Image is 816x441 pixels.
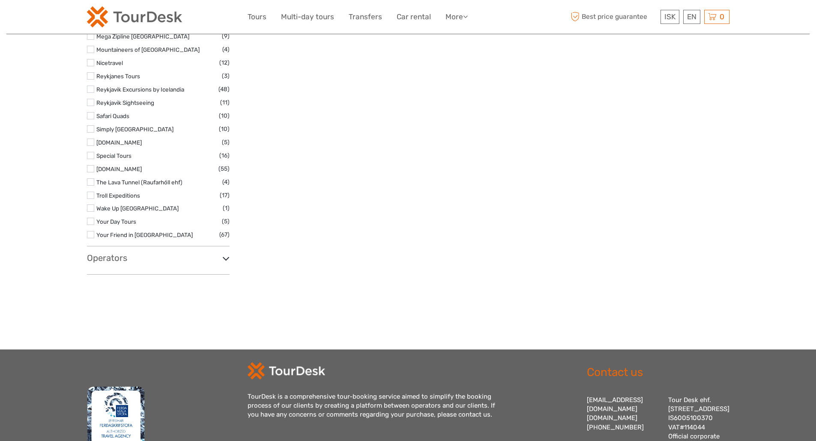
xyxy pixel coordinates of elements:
[96,152,132,159] a: Special Tours
[218,84,230,94] span: (48)
[248,362,325,379] img: td-logo-white.png
[96,99,154,106] a: Reykjavik Sightseeing
[96,139,142,146] a: [DOMAIN_NAME]
[96,59,123,66] a: Nicetravel
[87,253,230,263] h3: Operators
[219,124,230,134] span: (10)
[87,6,182,27] img: 120-15d4194f-c635-41b9-a512-a3cb382bfb57_logo_small.png
[96,179,182,186] a: The Lava Tunnel (Raufarhóll ehf)
[349,11,382,23] a: Transfers
[683,10,700,24] div: EN
[219,151,230,160] span: (16)
[281,11,334,23] a: Multi-day tours
[99,13,109,24] button: Open LiveChat chat widget
[96,205,179,212] a: Wake Up [GEOGRAPHIC_DATA]
[222,44,230,54] span: (4)
[96,126,173,133] a: Simply [GEOGRAPHIC_DATA]
[223,203,230,213] span: (1)
[96,192,140,199] a: Troll Expeditions
[248,392,505,420] div: TourDesk is a comprehensive tour-booking service aimed to simplify the booking process of our cli...
[569,10,658,24] span: Best price guarantee
[96,46,200,53] a: Mountaineers of [GEOGRAPHIC_DATA]
[664,12,676,21] span: ISK
[587,414,637,422] a: [DOMAIN_NAME]
[220,98,230,107] span: (11)
[96,86,184,93] a: Reykjavik Excursions by Icelandia
[12,15,97,22] p: We're away right now. Please check back later!
[96,33,189,40] a: Mega Zipline [GEOGRAPHIC_DATA]
[222,216,230,226] span: (5)
[96,231,193,238] a: Your Friend in [GEOGRAPHIC_DATA]
[445,11,468,23] a: More
[96,73,140,80] a: Reykjanes Tours
[222,31,230,41] span: (9)
[96,112,129,119] a: Safari Quads
[219,111,230,121] span: (10)
[219,58,230,68] span: (12)
[397,11,431,23] a: Car rental
[222,137,230,147] span: (5)
[219,230,230,240] span: (67)
[718,12,726,21] span: 0
[96,166,142,172] a: [DOMAIN_NAME]
[222,177,230,187] span: (4)
[96,218,136,225] a: Your Day Tours
[218,164,230,174] span: (55)
[587,366,729,379] h2: Contact us
[222,71,230,81] span: (3)
[248,11,266,23] a: Tours
[220,190,230,200] span: (17)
